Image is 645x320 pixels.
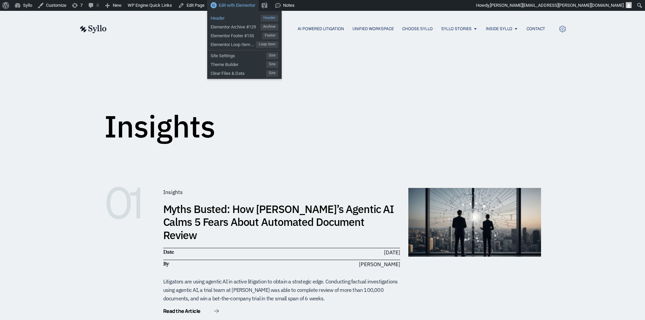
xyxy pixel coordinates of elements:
span: [PERSON_NAME][EMAIL_ADDRESS][PERSON_NAME][DOMAIN_NAME] [490,3,624,8]
a: Elementor Archive #129Archive [207,22,282,30]
span: Footer [262,33,278,39]
h6: Date [163,248,278,256]
a: Clear Files & DataSite [207,68,282,77]
nav: Menu [120,26,545,32]
a: Site SettingsSite [207,50,282,59]
span: Site [266,52,278,59]
a: Elementor Loop Item #181Loop Item [207,39,282,48]
a: Unified Workspace [352,26,394,32]
span: [PERSON_NAME] [359,260,400,268]
a: Syllo Stories [441,26,472,32]
h6: 01 [104,188,155,218]
span: Elementor Loop Item #181 [211,39,256,48]
span: Header [261,15,278,22]
span: Clear Files & Data [211,68,266,77]
a: Choose Syllo [402,26,433,32]
div: Litigators are using agentic AI in active litigation to obtain a strategic edge. Conducting factu... [163,277,400,302]
h1: Insights [104,111,215,142]
span: Site Settings [211,50,266,59]
a: AI Powered Litigation [298,26,344,32]
span: Archive [260,24,278,30]
a: Myths Busted: How [PERSON_NAME]’s Agentic AI Calms 5 Fears About Automated Document Review [163,202,394,242]
span: Site [266,61,278,68]
span: Header [211,13,261,22]
a: HeaderHeader [207,13,282,22]
time: [DATE] [384,249,400,256]
div: Menu Toggle [120,26,545,32]
span: Theme Builder [211,59,266,68]
img: syllo [79,25,107,33]
a: Inside Syllo [486,26,512,32]
span: Elementor Footer #155 [211,30,262,39]
a: Contact [526,26,545,32]
a: Theme BuilderSite [207,59,282,68]
span: Elementor Archive #129 [211,22,260,30]
span: Insights [163,189,183,195]
span: Edit with Elementor [219,3,255,8]
a: Read the Article [163,308,219,315]
span: Read the Article [163,308,200,314]
span: Site [266,70,278,77]
span: Loop Item [256,41,278,48]
h6: By [163,260,278,268]
a: Elementor Footer #155Footer [207,30,282,39]
img: muthsBusted [408,188,541,257]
